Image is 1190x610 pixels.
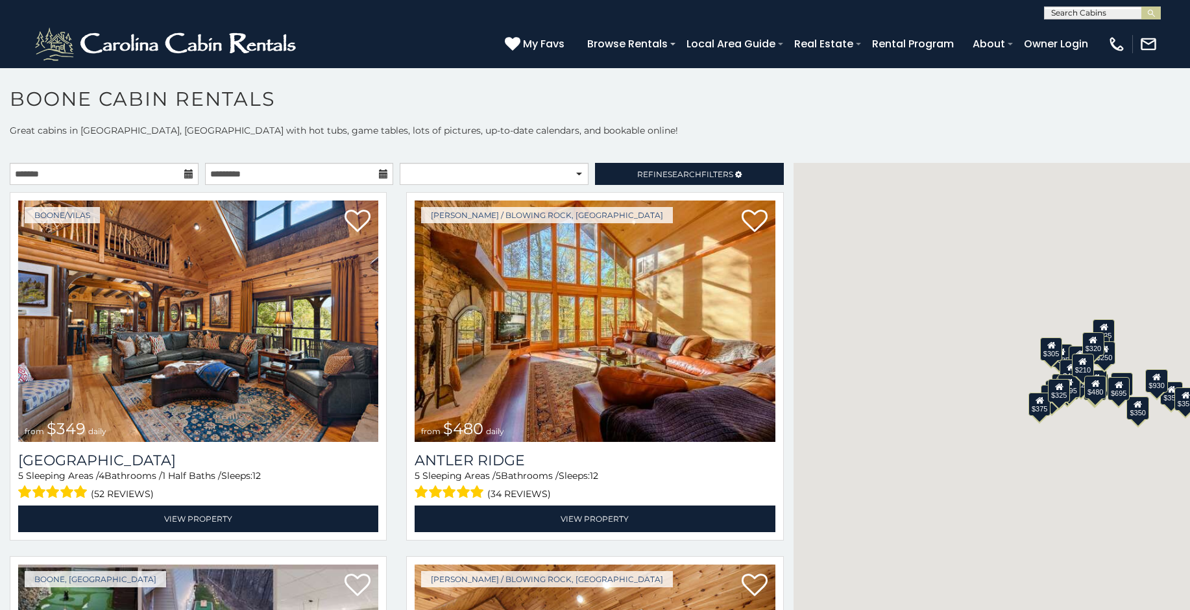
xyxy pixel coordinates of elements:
[788,32,860,55] a: Real Estate
[581,32,674,55] a: Browse Rentals
[18,452,378,469] a: [GEOGRAPHIC_DATA]
[25,426,44,436] span: from
[421,571,673,587] a: [PERSON_NAME] / Blowing Rock, [GEOGRAPHIC_DATA]
[1085,370,1107,393] div: $395
[1017,32,1095,55] a: Owner Login
[91,485,154,502] span: (52 reviews)
[1093,319,1115,343] div: $525
[345,208,370,236] a: Add to favorites
[496,470,501,482] span: 5
[590,470,598,482] span: 12
[668,169,701,179] span: Search
[47,419,86,438] span: $349
[1146,369,1168,393] div: $930
[18,470,23,482] span: 5
[345,572,370,600] a: Add to favorites
[415,506,775,532] a: View Property
[415,201,775,442] img: Antler Ridge
[1069,346,1091,369] div: $565
[99,470,104,482] span: 4
[1093,341,1115,365] div: $250
[415,469,775,502] div: Sleeping Areas / Bathrooms / Sleeps:
[162,470,221,482] span: 1 Half Baths /
[742,208,768,236] a: Add to favorites
[637,169,733,179] span: Refine Filters
[486,426,504,436] span: daily
[88,426,106,436] span: daily
[25,207,100,223] a: Boone/Vilas
[32,25,302,64] img: White-1-2.png
[18,201,378,442] img: Diamond Creek Lodge
[505,36,568,53] a: My Favs
[595,163,784,185] a: RefineSearchFilters
[680,32,782,55] a: Local Area Guide
[415,201,775,442] a: Antler Ridge from $480 daily
[523,36,565,52] span: My Favs
[966,32,1012,55] a: About
[18,452,378,469] h3: Diamond Creek Lodge
[18,506,378,532] a: View Property
[1028,393,1050,416] div: $375
[487,485,551,502] span: (34 reviews)
[415,470,420,482] span: 5
[415,452,775,469] a: Antler Ridge
[421,207,673,223] a: [PERSON_NAME] / Blowing Rock, [GEOGRAPHIC_DATA]
[1052,374,1075,397] div: $400
[1060,360,1082,383] div: $410
[1108,377,1130,400] div: $695
[1058,374,1080,398] div: $395
[1082,332,1104,356] div: $320
[18,201,378,442] a: Diamond Creek Lodge from $349 daily
[1108,35,1126,53] img: phone-regular-white.png
[866,32,960,55] a: Rental Program
[1111,372,1133,396] div: $380
[1139,35,1158,53] img: mail-regular-white.png
[742,572,768,600] a: Add to favorites
[1040,337,1062,361] div: $305
[1127,396,1149,420] div: $350
[1084,376,1106,399] div: $480
[1072,354,1094,377] div: $210
[1048,379,1070,402] div: $325
[252,470,261,482] span: 12
[18,469,378,502] div: Sleeping Areas / Bathrooms / Sleeps:
[25,571,166,587] a: Boone, [GEOGRAPHIC_DATA]
[421,426,441,436] span: from
[443,419,483,438] span: $480
[1161,382,1183,405] div: $355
